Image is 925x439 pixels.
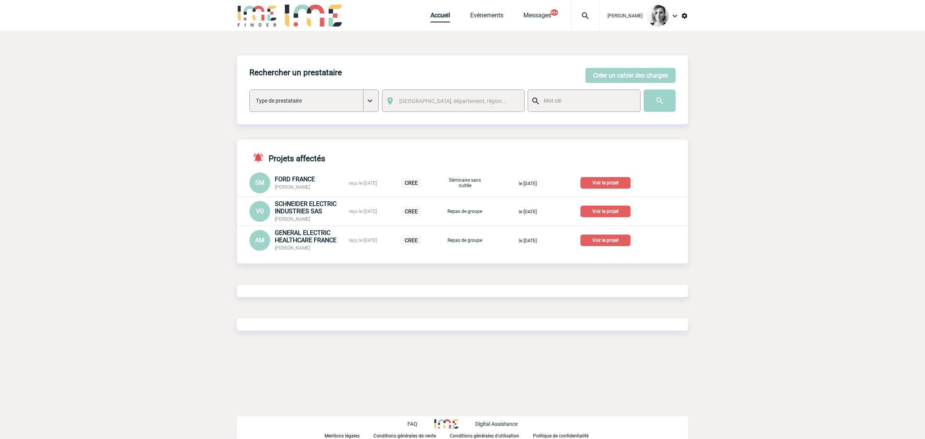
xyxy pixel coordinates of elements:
[349,181,377,186] span: reçu le [DATE]
[519,209,537,214] span: le [DATE]
[446,177,484,188] p: Séminaire sans nuitée
[580,206,631,217] p: Voir le projet
[580,235,631,246] p: Voir le projet
[607,13,642,19] span: [PERSON_NAME]
[470,12,503,22] a: Evénements
[399,98,506,104] span: [GEOGRAPHIC_DATA], département, région...
[580,177,631,189] p: Voir le projet
[275,176,315,183] span: FORD FRANCE
[349,238,377,243] span: reçu le [DATE]
[550,9,558,16] button: 99+
[275,200,336,215] span: SCHNEIDER ELECTRIC INDUSTRIES SAS
[431,12,450,22] a: Accueil
[237,5,277,27] img: IME-Finder
[446,238,484,243] p: Repas de groupe
[401,206,422,216] p: CREE
[542,96,633,106] input: Mot clé
[519,181,537,186] span: le [DATE]
[275,184,310,190] span: [PERSON_NAME]
[475,421,518,427] p: Digital Assistance
[434,419,458,429] img: http://www.idealmeetingsevents.fr/
[401,178,422,188] p: CREE
[580,236,634,243] a: Voir le projet
[450,432,533,439] a: Conditions générales d'utilisation
[644,89,676,112] input: Submit
[255,179,264,186] span: SM
[373,433,436,439] p: Conditions générales de vente
[407,421,417,427] p: FAQ
[249,68,342,77] h4: Rechercher un prestataire
[275,229,336,244] span: GENERAL ELECTRIC HEALTHCARE FRANCE
[401,235,422,245] p: CREE
[325,432,373,439] a: Mentions légales
[256,208,264,215] span: VG
[325,433,360,439] p: Mentions légales
[249,152,325,163] h4: Projets affectés
[407,420,434,427] a: FAQ
[450,433,519,439] p: Conditions générales d'utilisation
[580,207,634,214] a: Voir le projet
[252,152,269,163] img: notifications-active-24-px-r.png
[275,216,310,222] span: [PERSON_NAME]
[275,245,310,251] span: [PERSON_NAME]
[519,238,537,243] span: le [DATE]
[446,209,484,214] p: Repas de groupe
[255,236,264,244] span: AM
[373,432,450,439] a: Conditions générales de vente
[523,12,551,22] a: Messages
[580,179,634,186] a: Voir le projet
[533,432,601,439] a: Politique de confidentialité
[533,433,589,439] p: Politique de confidentialité
[349,209,377,214] span: reçu le [DATE]
[647,5,669,27] img: 103019-1.png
